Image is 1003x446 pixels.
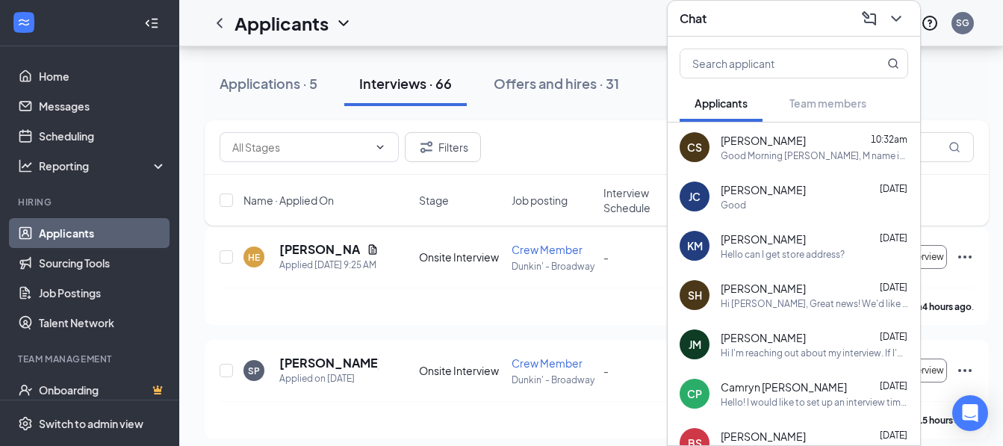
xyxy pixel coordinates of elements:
span: [PERSON_NAME] [721,281,806,296]
button: ChevronDown [884,7,908,31]
span: [DATE] [880,282,907,293]
div: Hi [PERSON_NAME], Great news! We'd like to invite you to an interview with us for Crew Member. Pl... [721,297,908,310]
svg: Document [367,244,379,255]
div: Applied on [DATE] [279,371,379,386]
svg: ChevronDown [887,10,905,28]
svg: Analysis [18,158,33,173]
span: [DATE] [880,430,907,441]
div: Hello! I would like to set up an interview time, please send me an updated link! Thank you, [PERS... [721,396,908,409]
span: Interview Schedule [603,185,687,215]
h3: Chat [680,10,707,27]
span: Name · Applied On [243,193,334,208]
button: Filter Filters [405,132,481,162]
div: Reporting [39,158,167,173]
div: SP [248,365,260,377]
div: Onsite Interview [419,250,503,264]
div: Team Management [18,353,164,365]
a: OnboardingCrown [39,375,167,405]
div: Hiring [18,196,164,208]
a: Applicants [39,218,167,248]
div: SH [688,288,702,303]
span: [PERSON_NAME] [721,182,806,197]
div: CS [687,140,702,155]
span: Camryn [PERSON_NAME] [721,380,847,394]
span: Job posting [512,193,568,208]
span: [DATE] [880,183,907,194]
span: [DATE] [880,232,907,244]
span: 10:32am [871,134,907,145]
a: Talent Network [39,308,167,338]
div: Switch to admin view [39,416,143,431]
svg: ChevronLeft [211,14,229,32]
span: Crew Member [512,243,583,256]
div: JC [689,189,701,204]
h5: [PERSON_NAME] [279,355,379,371]
span: [PERSON_NAME] [721,429,806,444]
span: [PERSON_NAME] [721,330,806,345]
svg: Settings [18,416,33,431]
a: Job Postings [39,278,167,308]
div: JM [689,337,701,352]
div: CP [687,386,702,401]
input: All Stages [232,139,368,155]
div: Interviews · 66 [359,74,452,93]
p: Dunkin' - Broadway [512,374,595,386]
svg: ComposeMessage [860,10,878,28]
svg: ChevronDown [374,141,386,153]
svg: Collapse [144,16,159,31]
div: Good Morning [PERSON_NAME], M name is [PERSON_NAME]. You applied online at [STREET_ADDRESS]. I wa... [721,149,908,162]
div: Good [721,199,746,211]
div: HE [248,251,260,264]
div: Hello can I get store address? [721,248,845,261]
div: SG [956,16,969,29]
svg: MagnifyingGlass [887,58,899,69]
b: 15 hours ago [917,415,972,426]
div: Applications · 5 [220,74,317,93]
div: Onsite Interview [419,363,503,378]
span: Stage [419,193,449,208]
a: Messages [39,91,167,121]
span: [PERSON_NAME] [721,133,806,148]
span: Team members [789,96,866,110]
svg: QuestionInfo [921,14,939,32]
span: Applicants [695,96,748,110]
b: 4 hours ago [922,301,972,312]
span: [DATE] [880,380,907,391]
a: Home [39,61,167,91]
span: - [603,364,609,377]
svg: Filter [417,138,435,156]
input: Search applicant [680,49,857,78]
svg: WorkstreamLogo [16,15,31,30]
svg: MagnifyingGlass [948,141,960,153]
a: Scheduling [39,121,167,151]
h1: Applicants [235,10,329,36]
p: Dunkin' - Broadway [512,260,595,273]
div: KM [687,238,703,253]
svg: Ellipses [956,248,974,266]
div: Applied [DATE] 9:25 AM [279,258,379,273]
div: Hi I'm reaching out about my interview. If I'm a good candidate for this job [721,347,908,359]
div: Open Intercom Messenger [952,395,988,431]
span: [PERSON_NAME] [721,232,806,247]
h5: [PERSON_NAME] [279,241,361,258]
button: ComposeMessage [857,7,881,31]
div: Offers and hires · 31 [494,74,619,93]
a: Sourcing Tools [39,248,167,278]
span: - [603,250,609,264]
svg: Ellipses [956,362,974,380]
svg: ChevronDown [335,14,353,32]
span: Crew Member [512,356,583,370]
span: [DATE] [880,331,907,342]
